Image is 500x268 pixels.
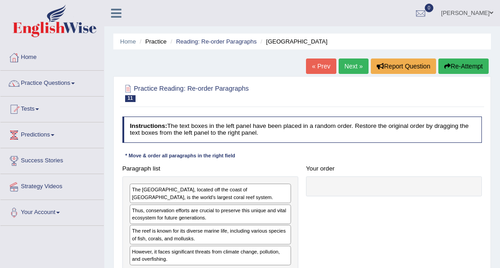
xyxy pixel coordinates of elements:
[122,117,482,142] h4: The text boxes in the left panel have been placed in a random order. Restore the original order b...
[306,166,482,172] h4: Your order
[425,4,434,12] span: 0
[130,205,291,224] div: Thus, conservation efforts are crucial to preserve this unique and vital ecosystem for future gen...
[176,38,257,45] a: Reading: Re-order Paragraphs
[130,225,291,244] div: The reef is known for its diverse marine life, including various species of fish, corals, and mol...
[0,45,104,68] a: Home
[258,37,328,46] li: [GEOGRAPHIC_DATA]
[137,37,166,46] li: Practice
[0,174,104,197] a: Strategy Videos
[0,71,104,93] a: Practice Questions
[120,38,136,45] a: Home
[122,166,298,172] h4: Paragraph list
[0,148,104,171] a: Success Stories
[125,95,136,102] span: 11
[122,83,345,102] h2: Practice Reading: Re-order Paragraphs
[438,58,489,74] button: Re-Attempt
[306,58,336,74] a: « Prev
[130,246,291,265] div: However, it faces significant threats from climate change, pollution, and overfishing.
[122,152,238,160] div: * Move & order all paragraphs in the right field
[0,97,104,119] a: Tests
[371,58,436,74] button: Report Question
[339,58,369,74] a: Next »
[130,122,167,129] b: Instructions:
[0,122,104,145] a: Predictions
[130,184,291,203] div: The [GEOGRAPHIC_DATA], located off the coast of [GEOGRAPHIC_DATA], is the world's largest coral r...
[0,200,104,223] a: Your Account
